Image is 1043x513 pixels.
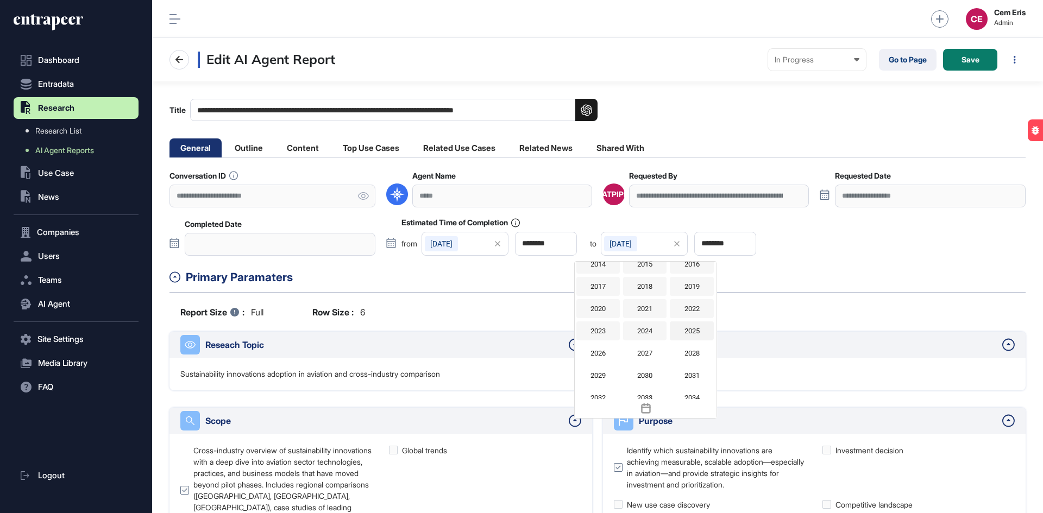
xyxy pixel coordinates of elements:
[14,328,139,350] button: Site Settings
[576,277,620,296] div: 2017
[994,8,1026,17] strong: Cem Eris
[14,97,139,119] button: Research
[14,352,139,374] button: Media Library
[670,366,713,385] div: 2031
[835,172,891,180] label: Requested Date
[14,293,139,315] button: AI Agent
[186,269,1026,286] div: Primary Paramaters
[312,306,365,319] div: 6
[623,299,667,318] div: 2021
[14,73,139,95] button: Entradata
[966,8,988,30] button: CE
[402,445,447,456] div: Global trends
[35,126,81,135] span: Research List
[670,277,713,296] div: 2019
[38,383,53,391] span: FAQ
[276,138,330,157] li: Content
[425,236,458,251] div: [DATE]
[670,321,713,340] div: 2025
[639,338,997,351] div: Industry
[508,138,583,157] li: Related News
[623,344,667,363] div: 2027
[14,162,139,184] button: Use Case
[670,388,713,407] div: 2034
[14,245,139,267] button: Users
[576,299,620,318] div: 2020
[38,169,74,178] span: Use Case
[38,56,79,65] span: Dashboard
[38,359,87,368] span: Media Library
[169,171,238,180] label: Conversation ID
[576,321,620,340] div: 2023
[38,193,59,201] span: News
[576,255,620,274] div: 2014
[576,344,620,363] div: 2026
[14,376,139,398] button: FAQ
[35,146,94,155] span: AI Agent Reports
[180,306,244,319] b: Report Size :
[627,499,710,510] div: New use case discovery
[169,138,222,157] li: General
[412,138,506,157] li: Related Use Cases
[332,138,410,157] li: Top Use Cases
[670,299,713,318] div: 2022
[835,499,913,510] div: Competitive landscape
[576,388,620,407] div: 2032
[19,121,139,141] a: Research List
[180,306,263,319] div: full
[205,338,563,351] div: Reseach Topic
[38,300,70,308] span: AI Agent
[623,255,667,274] div: 2015
[623,321,667,340] div: 2024
[639,414,997,427] div: Purpose
[185,220,242,229] label: Completed Date
[943,49,997,71] button: Save
[412,172,456,180] label: Agent Name
[623,366,667,385] div: 2030
[835,445,903,456] div: Investment decision
[190,99,598,121] input: Title
[962,56,979,64] span: Save
[180,369,440,379] p: Sustainability innovations adoption in aviation and cross-industry comparison
[38,276,62,284] span: Teams
[205,414,563,427] div: Scope
[38,252,60,261] span: Users
[401,218,520,227] label: Estimated Time of Completion
[586,138,655,157] li: Shared With
[38,104,74,112] span: Research
[598,190,631,199] div: TATPIPM
[670,344,713,363] div: 2028
[627,445,806,490] div: Identify which sustainability innovations are achieving measurable, scalable adoption—especially ...
[37,228,79,237] span: Companies
[623,388,667,407] div: 2033
[879,49,937,71] a: Go to Page
[575,399,717,418] button: Toggle overlay
[775,55,859,64] div: In Progress
[38,80,74,88] span: Entradata
[576,366,620,385] div: 2029
[169,99,598,121] label: Title
[37,335,84,344] span: Site Settings
[401,240,417,248] span: from
[590,240,596,248] span: to
[604,236,637,251] div: [DATE]
[670,255,713,274] div: 2016
[14,186,139,208] button: News
[14,221,139,243] button: Companies
[14,465,139,486] a: Logout
[629,172,677,180] label: Requested By
[14,269,139,291] button: Teams
[38,471,65,480] span: Logout
[14,49,139,71] a: Dashboard
[623,277,667,296] div: 2018
[19,141,139,160] a: AI Agent Reports
[994,19,1026,27] span: Admin
[198,52,335,68] h3: Edit AI Agent Report
[224,138,274,157] li: Outline
[312,306,354,319] b: Row Size :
